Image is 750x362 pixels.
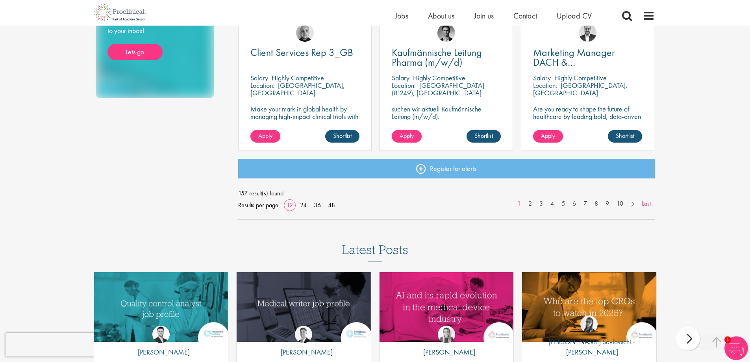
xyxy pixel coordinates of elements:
[152,326,170,343] img: Joshua Godden
[237,272,371,342] img: Medical writer job profile
[342,243,408,262] h3: Latest Posts
[533,130,563,143] a: Apply
[325,201,338,209] a: 48
[580,316,598,333] img: Theodora Savlovschi - Wicks
[533,105,642,135] p: Are you ready to shape the future of healthcare by leading bold, data-driven marketing strategies...
[132,347,190,357] p: [PERSON_NAME]
[107,44,163,60] a: Lets go
[513,199,525,208] a: 1
[94,272,228,342] a: Link to a post
[238,199,278,211] span: Results per page
[325,130,359,143] a: Shortlist
[417,347,475,357] p: [PERSON_NAME]
[533,73,551,82] span: Salary
[250,105,359,128] p: Make your mark in global health by managing high-impact clinical trials with a leading CRO.
[557,199,569,208] a: 5
[417,326,475,361] a: Hannah Burke [PERSON_NAME]
[533,81,628,97] p: [GEOGRAPHIC_DATA], [GEOGRAPHIC_DATA]
[275,326,333,361] a: George Watson [PERSON_NAME]
[533,48,642,67] a: Marketing Manager DACH & [GEOGRAPHIC_DATA]
[380,272,514,342] img: AI and Its Impact on the Medical Device Industry | Proclinical
[392,81,484,97] p: [GEOGRAPHIC_DATA] (81249), [GEOGRAPHIC_DATA]
[250,48,359,58] a: Client Services Rep 3_GB
[392,48,501,67] a: Kaufmännische Leitung Pharma (m/w/d)
[258,132,272,140] span: Apply
[250,73,268,82] span: Salary
[400,132,414,140] span: Apply
[569,199,580,208] a: 6
[602,199,613,208] a: 9
[413,73,465,82] p: Highly Competitive
[591,199,602,208] a: 8
[522,316,656,361] a: Theodora Savlovschi - Wicks [PERSON_NAME] Savlovschi - [PERSON_NAME]
[428,11,454,21] a: About us
[132,326,190,361] a: Joshua Godden [PERSON_NAME]
[297,201,309,209] a: 24
[522,337,656,357] p: [PERSON_NAME] Savlovschi - [PERSON_NAME]
[94,272,228,342] img: quality control analyst job profile
[296,24,314,42] img: Harry Budge
[284,201,296,209] a: 12
[579,24,596,42] img: Aitor Melia
[474,11,494,21] a: Join us
[541,132,555,140] span: Apply
[250,130,280,143] a: Apply
[554,73,607,82] p: Highly Competitive
[275,347,333,357] p: [PERSON_NAME]
[535,199,547,208] a: 3
[250,46,353,59] span: Client Services Rep 3_GB
[513,11,537,21] a: Contact
[580,199,591,208] a: 7
[467,130,501,143] a: Shortlist
[238,159,655,178] a: Register for alerts
[546,199,558,208] a: 4
[676,327,700,351] div: next
[522,272,656,342] a: Link to a post
[522,272,656,342] img: Top 10 CROs 2025 | Proclinical
[311,201,324,209] a: 36
[557,11,592,21] a: Upload CV
[608,130,642,143] a: Shortlist
[438,326,455,343] img: Hannah Burke
[250,81,274,90] span: Location:
[533,46,628,79] span: Marketing Manager DACH & [GEOGRAPHIC_DATA]
[724,336,748,360] img: Chatbot
[395,11,408,21] a: Jobs
[392,130,422,143] a: Apply
[295,326,312,343] img: George Watson
[272,73,324,82] p: Highly Competitive
[533,81,557,90] span: Location:
[238,187,655,199] span: 157 result(s) found
[524,199,536,208] a: 2
[380,272,514,342] a: Link to a post
[437,24,455,42] img: Max Slevogt
[392,46,482,69] span: Kaufmännische Leitung Pharma (m/w/d)
[392,105,501,120] p: suchen wir aktuell Kaufmännische Leitung (m/w/d).
[392,81,416,90] span: Location:
[638,199,655,208] a: Last
[392,73,409,82] span: Salary
[6,333,106,356] iframe: reCAPTCHA
[237,272,371,342] a: Link to a post
[613,199,627,208] a: 10
[250,81,345,97] p: [GEOGRAPHIC_DATA], [GEOGRAPHIC_DATA]
[724,336,731,343] span: 1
